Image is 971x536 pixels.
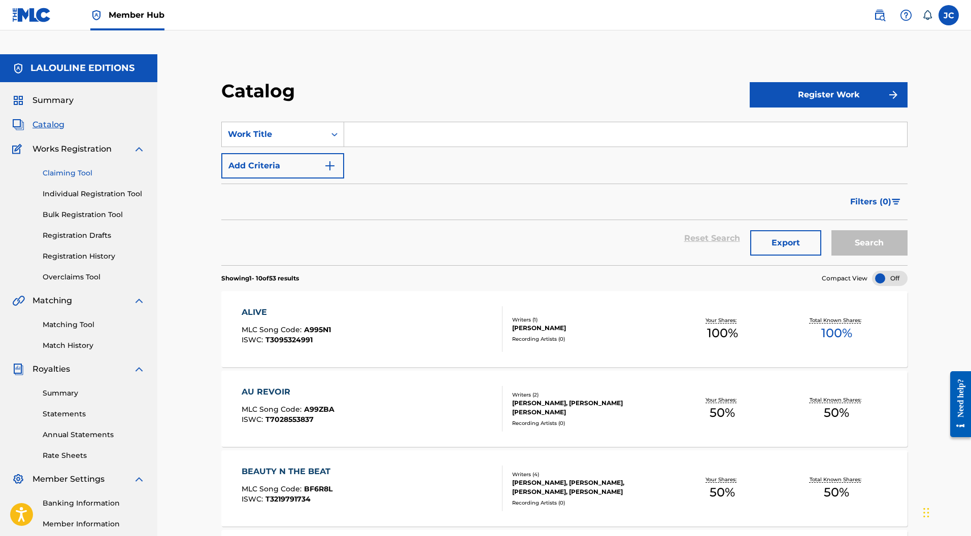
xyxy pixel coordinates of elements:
[133,143,145,155] img: expand
[265,494,311,504] span: T3219791734
[943,363,971,445] iframe: Resource Center
[242,415,265,424] span: ISWC :
[43,189,145,199] a: Individual Registration Tool
[874,9,886,21] img: search
[512,478,665,496] div: [PERSON_NAME], [PERSON_NAME], [PERSON_NAME], [PERSON_NAME]
[43,388,145,399] a: Summary
[922,10,932,20] div: Notifications
[32,143,112,155] span: Works Registration
[228,128,319,140] div: Work Title
[32,363,70,375] span: Royalties
[221,274,299,283] p: Showing 1 - 10 of 53 results
[896,5,916,25] div: Help
[43,498,145,509] a: Banking Information
[12,62,24,75] img: Accounts
[221,80,300,102] h2: Catalog
[12,143,25,155] img: Works Registration
[133,473,145,485] img: expand
[242,405,304,414] span: MLC Song Code :
[242,494,265,504] span: ISWC :
[265,335,313,344] span: T3095324991
[43,168,145,178] a: Claiming Tool
[512,335,665,343] div: Recording Artists ( 0 )
[43,251,145,262] a: Registration History
[512,391,665,399] div: Writers ( 2 )
[706,396,739,404] p: Your Shares:
[810,476,864,483] p: Total Known Shares:
[12,363,24,375] img: Royalties
[512,399,665,417] div: [PERSON_NAME], [PERSON_NAME] [PERSON_NAME]
[750,230,821,256] button: Export
[90,9,103,21] img: Top Rightsholder
[850,196,891,208] span: Filters ( 0 )
[821,324,852,342] span: 100 %
[221,153,344,178] button: Add Criteria
[221,450,908,526] a: BEAUTY N THE BEATMLC Song Code:BF6R8LISWC:T3219791734Writers (4)[PERSON_NAME], [PERSON_NAME], [PE...
[43,272,145,282] a: Overclaims Tool
[512,324,665,333] div: [PERSON_NAME]
[923,497,929,528] div: Glisser
[133,363,145,375] img: expand
[242,466,336,478] div: BEAUTY N THE BEAT
[32,119,64,131] span: Catalog
[221,122,908,265] form: Search Form
[43,409,145,419] a: Statements
[12,94,74,106] a: SummarySummary
[12,94,24,106] img: Summary
[242,306,331,318] div: ALIVE
[12,8,51,22] img: MLC Logo
[810,316,864,324] p: Total Known Shares:
[109,9,164,21] span: Member Hub
[242,386,334,398] div: AU REVOIR
[304,484,332,493] span: BF6R8L
[706,316,739,324] p: Your Shares:
[242,484,304,493] span: MLC Song Code :
[43,340,145,351] a: Match History
[900,9,912,21] img: help
[133,295,145,307] img: expand
[706,476,739,483] p: Your Shares:
[43,319,145,330] a: Matching Tool
[43,519,145,529] a: Member Information
[32,94,74,106] span: Summary
[324,160,336,172] img: 9d2ae6d4665cec9f34b9.svg
[512,316,665,324] div: Writers ( 1 )
[12,119,24,131] img: Catalog
[32,295,72,307] span: Matching
[12,295,25,307] img: Matching
[887,89,899,101] img: f7272a7cc735f4ea7f67.svg
[822,274,867,283] span: Compact View
[12,119,64,131] a: CatalogCatalog
[920,487,971,536] iframe: Chat Widget
[304,325,331,334] span: A995N1
[824,483,849,502] span: 50 %
[920,487,971,536] div: Widget de chat
[869,5,890,25] a: Public Search
[892,199,900,205] img: filter
[512,419,665,427] div: Recording Artists ( 0 )
[12,473,24,485] img: Member Settings
[242,325,304,334] span: MLC Song Code :
[304,405,334,414] span: A99ZBA
[43,430,145,440] a: Annual Statements
[710,483,735,502] span: 50 %
[32,473,105,485] span: Member Settings
[30,62,135,74] h5: LALOULINE EDITIONS
[710,404,735,422] span: 50 %
[43,230,145,241] a: Registration Drafts
[43,209,145,220] a: Bulk Registration Tool
[810,396,864,404] p: Total Known Shares:
[750,82,908,108] button: Register Work
[844,189,908,215] button: Filters (0)
[221,371,908,447] a: AU REVOIRMLC Song Code:A99ZBAISWC:T7028553837Writers (2)[PERSON_NAME], [PERSON_NAME] [PERSON_NAME...
[265,415,314,424] span: T7028553837
[824,404,849,422] span: 50 %
[242,335,265,344] span: ISWC :
[707,324,738,342] span: 100 %
[512,471,665,478] div: Writers ( 4 )
[512,499,665,507] div: Recording Artists ( 0 )
[939,5,959,25] div: User Menu
[221,291,908,367] a: ALIVEMLC Song Code:A995N1ISWC:T3095324991Writers (1)[PERSON_NAME]Recording Artists (0)Your Shares...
